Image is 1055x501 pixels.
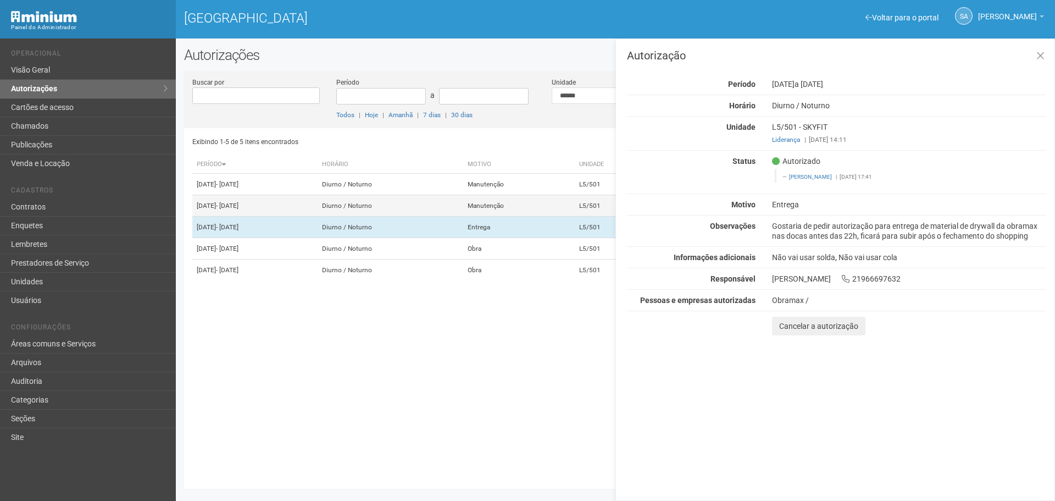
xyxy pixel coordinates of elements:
[382,111,384,119] span: |
[11,186,168,198] li: Cadastros
[726,123,756,131] strong: Unidade
[216,223,238,231] span: - [DATE]
[318,195,463,217] td: Diurno / Noturno
[804,136,806,144] span: |
[463,174,575,195] td: Manutenção
[318,156,463,174] th: Horário
[192,134,613,150] div: Exibindo 1-5 de 5 itens encontrados
[463,195,575,217] td: Manutenção
[445,111,447,119] span: |
[772,295,1046,305] div: Obramax /
[11,49,168,61] li: Operacional
[184,47,1047,63] h2: Autorizações
[789,174,832,180] a: [PERSON_NAME]
[865,13,939,22] a: Voltar para o portal
[732,157,756,166] strong: Status
[978,14,1044,23] a: [PERSON_NAME]
[11,23,168,32] div: Painel do Administrador
[336,111,354,119] a: Todos
[463,260,575,281] td: Obra
[216,180,238,188] span: - [DATE]
[836,174,837,180] span: |
[216,202,238,210] span: - [DATE]
[318,260,463,281] td: Diurno / Noturno
[388,111,413,119] a: Amanhã
[192,174,318,195] td: [DATE]
[710,222,756,230] strong: Observações
[336,78,359,87] label: Período
[764,252,1054,262] div: Não vai usar solda, Não vai usar cola
[772,136,800,144] a: Liderança
[192,238,318,260] td: [DATE]
[710,274,756,283] strong: Responsável
[430,91,435,100] span: a
[764,274,1054,284] div: [PERSON_NAME] 21966697632
[417,111,419,119] span: |
[795,80,823,89] span: a [DATE]
[674,253,756,262] strong: Informações adicionais
[782,173,1040,181] footer: [DATE] 17:41
[463,156,575,174] th: Motivo
[575,156,658,174] th: Unidade
[463,217,575,238] td: Entrega
[192,217,318,238] td: [DATE]
[423,111,441,119] a: 7 dias
[216,245,238,252] span: - [DATE]
[764,221,1054,241] div: Gostaria de pedir autorização para entrega de material de drywall da obramax nas docas antes das ...
[764,200,1054,210] div: Entrega
[192,195,318,217] td: [DATE]
[575,195,658,217] td: L5/501
[184,11,607,25] h1: [GEOGRAPHIC_DATA]
[729,101,756,110] strong: Horário
[11,11,77,23] img: Minium
[192,78,224,87] label: Buscar por
[11,323,168,335] li: Configurações
[451,111,473,119] a: 30 dias
[575,217,658,238] td: L5/501
[575,238,658,260] td: L5/501
[192,260,318,281] td: [DATE]
[627,50,1046,61] h3: Autorização
[318,174,463,195] td: Diurno / Noturno
[216,266,238,274] span: - [DATE]
[463,238,575,260] td: Obra
[575,174,658,195] td: L5/501
[731,200,756,209] strong: Motivo
[764,79,1054,89] div: [DATE]
[365,111,378,119] a: Hoje
[318,217,463,238] td: Diurno / Noturno
[359,111,360,119] span: |
[955,7,973,25] a: SA
[978,2,1037,21] span: Silvio Anjos
[772,156,820,166] span: Autorizado
[640,296,756,305] strong: Pessoas e empresas autorizadas
[728,80,756,89] strong: Período
[772,135,1046,145] div: [DATE] 14:11
[192,156,318,174] th: Período
[575,260,658,281] td: L5/501
[764,122,1054,145] div: L5/501 - SKYFIT
[552,78,576,87] label: Unidade
[772,317,865,335] button: Cancelar a autorização
[318,238,463,260] td: Diurno / Noturno
[764,101,1054,111] div: Diurno / Noturno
